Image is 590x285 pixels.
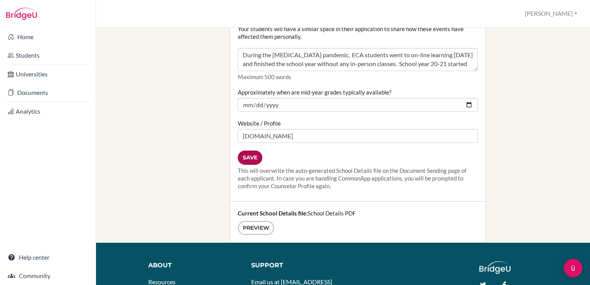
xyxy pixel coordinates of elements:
[238,210,308,217] strong: Current School Details file:
[2,268,94,283] a: Community
[2,104,94,119] a: Analytics
[238,221,274,235] a: Preview
[2,85,94,100] a: Documents
[230,202,486,243] div: School Details PDF
[251,261,337,270] div: Support
[521,7,581,21] button: [PERSON_NAME]
[148,261,240,270] div: About
[2,48,94,63] a: Students
[238,167,478,190] div: This will overwrite the auto-generated School Details file on the Document Sending page of each a...
[479,261,510,274] img: logo_white@2x-f4f0deed5e89b7ecb1c2cc34c3e3d731f90f0f143d5ea2071677605dd97b5244.png
[564,259,582,277] div: Open Intercom Messenger
[238,73,478,81] p: Maximum 500 words
[238,119,281,127] label: Website / Profile
[238,88,391,96] label: Approximately when are mid-year grades typically available?
[238,151,262,165] input: Save
[2,250,94,265] a: Help center
[2,29,94,45] a: Home
[6,8,37,20] img: Bridge-U
[2,66,94,82] a: Universities
[238,48,478,71] textarea: During the [MEDICAL_DATA] pandemic, ECA students went to on-line learning [DATE] and finished the...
